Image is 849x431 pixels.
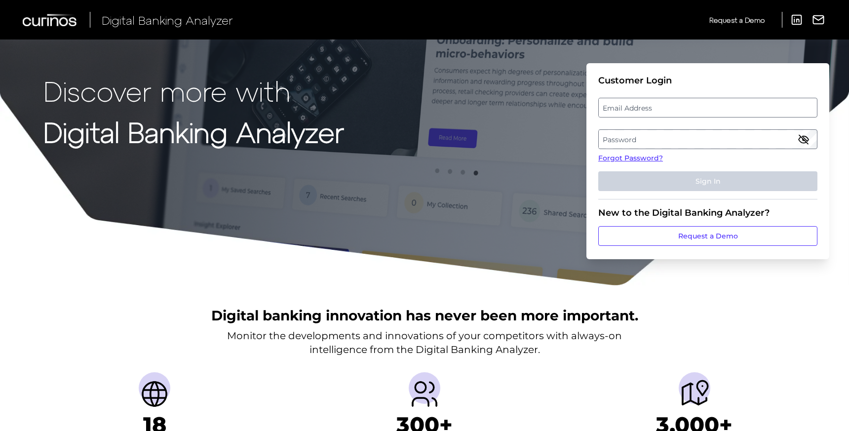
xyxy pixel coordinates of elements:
[598,207,817,218] div: New to the Digital Banking Analyzer?
[598,226,817,246] a: Request a Demo
[23,14,78,26] img: Curinos
[139,378,170,410] img: Countries
[227,329,622,356] p: Monitor the developments and innovations of your competitors with always-on intelligence from the...
[102,13,233,27] span: Digital Banking Analyzer
[43,75,344,106] p: Discover more with
[598,171,817,191] button: Sign In
[599,130,816,148] label: Password
[598,75,817,86] div: Customer Login
[599,99,816,117] label: Email Address
[598,153,817,163] a: Forgot Password?
[211,306,638,325] h2: Digital banking innovation has never been more important.
[43,115,344,148] strong: Digital Banking Analyzer
[709,12,765,28] a: Request a Demo
[679,378,710,410] img: Journeys
[409,378,440,410] img: Providers
[709,16,765,24] span: Request a Demo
